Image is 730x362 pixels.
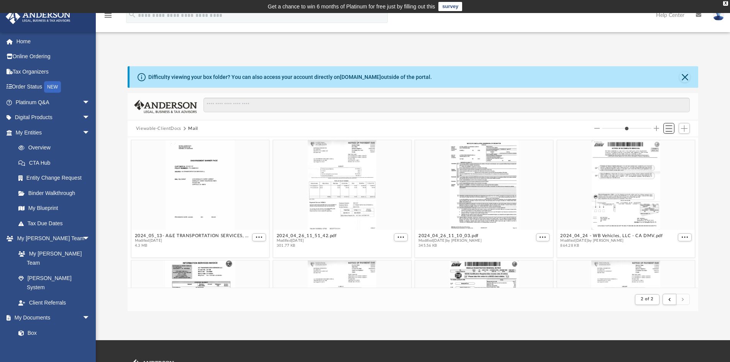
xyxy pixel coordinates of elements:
input: Column size [602,126,651,131]
span: 2 of 2 [641,297,653,301]
button: Switch to List View [663,123,675,134]
img: User Pic [713,10,724,21]
span: Modified [DATE] [277,238,337,243]
span: 4.3 MB [135,243,250,248]
div: close [723,1,728,6]
a: Client Referrals [11,295,98,310]
button: Add [679,123,690,134]
a: My Documentsarrow_drop_down [5,310,98,326]
span: 864.28 KB [560,243,663,248]
a: Box [11,325,94,341]
a: [PERSON_NAME] System [11,270,98,295]
a: Home [5,34,102,49]
div: Get a chance to win 6 months of Platinum for free just by filling out this [268,2,435,11]
i: search [128,10,136,19]
button: More options [394,233,408,241]
button: Increase column size [654,126,659,131]
span: 345.56 KB [418,243,482,248]
a: Digital Productsarrow_drop_down [5,110,102,125]
span: Modified [DATE] by [PERSON_NAME] [560,238,663,243]
input: Search files and folders [203,98,690,112]
i: menu [103,11,113,20]
span: arrow_drop_down [82,95,98,110]
a: My Blueprint [11,201,98,216]
a: Platinum Q&Aarrow_drop_down [5,95,102,110]
a: CTA Hub [11,155,102,170]
a: [DOMAIN_NAME] [340,74,381,80]
a: Overview [11,140,102,156]
a: menu [103,15,113,20]
a: Online Ordering [5,49,102,64]
button: Close [679,72,690,82]
button: Mail [188,125,198,132]
a: My [PERSON_NAME] Teamarrow_drop_down [5,231,98,246]
span: 301.77 KB [277,243,337,248]
button: Viewable-ClientDocs [136,125,181,132]
div: Difficulty viewing your box folder? You can also access your account directly on outside of the p... [148,73,432,81]
button: 2024_04_24 - WB Vehicles, LLC - CA DMV.pdf [560,233,663,238]
span: Modified [DATE] [135,238,250,243]
button: 2024_05_13- A&E TRANSPORTATION SERVICES, LLC- [PERSON_NAME] Insurance Agency.pdf [135,233,250,238]
button: 2 of 2 [635,294,659,305]
button: More options [252,233,266,241]
button: Decrease column size [594,126,600,131]
a: Binder Walkthrough [11,185,102,201]
a: Entity Change Request [11,170,102,186]
span: arrow_drop_down [82,231,98,247]
a: My Entitiesarrow_drop_down [5,125,102,140]
span: Modified [DATE] by [PERSON_NAME] [418,238,482,243]
button: 2024_04_26_11_51_42.pdf [277,233,337,238]
img: Anderson Advisors Platinum Portal [3,9,73,24]
span: arrow_drop_down [82,110,98,126]
a: My [PERSON_NAME] Team [11,246,94,270]
span: arrow_drop_down [82,125,98,141]
span: arrow_drop_down [82,310,98,326]
div: NEW [44,81,61,93]
a: Tax Due Dates [11,216,102,231]
a: survey [438,2,462,11]
button: 2024_04_26_11_10_03.pdf [418,233,482,238]
button: More options [678,233,692,241]
a: Tax Organizers [5,64,102,79]
a: Order StatusNEW [5,79,102,95]
div: grid [128,137,699,288]
button: More options [536,233,550,241]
